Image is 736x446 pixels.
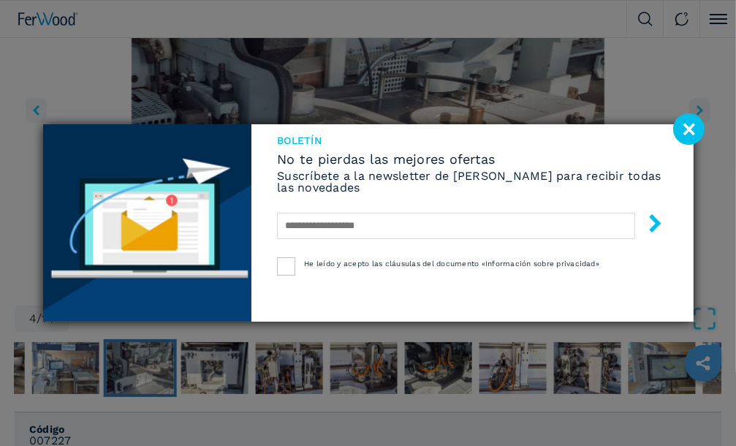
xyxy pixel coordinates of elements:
h6: Suscríbete a la newsletter de [PERSON_NAME] para recibir todas las novedades [277,170,667,194]
span: He leído y acepto las cláusulas del documento «Información sobre privacidad» [304,260,599,268]
span: Boletín [277,135,667,145]
button: submit-button [631,208,664,243]
span: No te pierdas las mejores ofertas [277,153,667,166]
img: Newsletter image [43,124,252,322]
